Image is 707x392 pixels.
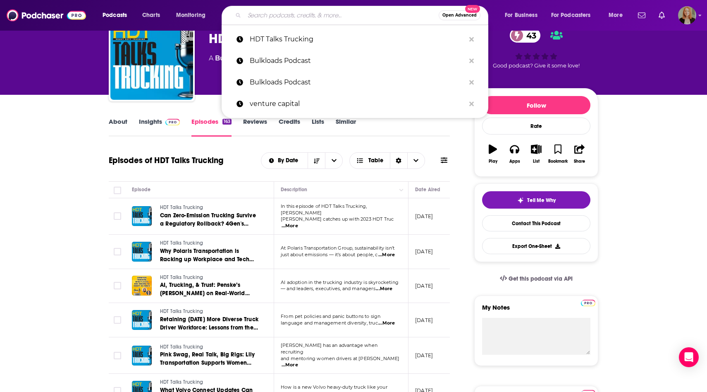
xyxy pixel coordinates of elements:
span: How is a new Volvo heavy-duty truck like your [281,384,387,390]
span: In this episode of HDT Talks Trucking, [PERSON_NAME] [281,203,367,216]
label: My Notes [482,303,590,318]
span: For Business [505,10,537,21]
span: [PERSON_NAME] catches up with 2023 HDT Truc [281,216,394,222]
div: Rate [482,118,590,135]
span: Logged in as emckenzie [678,6,696,24]
p: [DATE] [415,213,433,220]
div: Episode [132,185,150,195]
p: Bulkloads Podcast [250,50,465,72]
button: open menu [499,9,548,22]
span: HDT Talks Trucking [160,379,203,385]
span: Retaining [DATE] More Diverse Truck Driver Workforce: Lessons from the Best Fleets to Drive For [160,316,258,339]
img: Podchaser - Follow, Share and Rate Podcasts [7,7,86,23]
span: More [609,10,623,21]
img: User Profile [678,6,696,24]
div: Open Intercom Messenger [679,347,699,367]
button: open menu [325,153,342,168]
button: Bookmark [547,139,568,169]
span: Toggle select row [114,316,121,324]
a: Contact This Podcast [482,215,590,231]
a: InsightsPodchaser Pro [139,118,180,137]
span: Toggle select row [114,248,121,255]
div: Bookmark [548,159,568,164]
button: Follow [482,96,590,114]
div: 43Good podcast? Give it some love! [474,23,598,74]
button: Sort Direction [308,153,325,168]
button: open menu [170,9,216,22]
span: ...More [378,320,395,327]
span: New [465,5,480,13]
a: 43 [510,28,540,43]
span: HDT Talks Trucking [160,344,203,350]
span: ...More [376,286,392,292]
div: Play [489,159,497,164]
button: tell me why sparkleTell Me Why [482,191,590,209]
span: HDT Talks Trucking [160,204,203,210]
span: Get this podcast via API [509,275,573,282]
span: By Date [278,158,301,164]
a: Business [215,54,245,62]
h1: Episodes of HDT Talks Trucking [109,155,223,166]
span: Toggle select row [114,352,121,359]
span: Podcasts [103,10,127,21]
span: 43 [518,28,540,43]
a: Reviews [243,118,267,137]
button: Apps [504,139,525,169]
a: Get this podcast via API [493,269,579,289]
a: venture capital [222,93,488,115]
div: Date Aired [415,185,440,195]
a: HDT Talks Trucking [110,17,193,100]
span: Tell Me Why [527,197,556,204]
a: Episodes163 [191,118,232,137]
p: [DATE] [415,282,433,289]
div: Share [574,159,585,164]
div: 163 [222,119,232,125]
span: Pink Swag, Real Talk, Big Rigs: Lily Transportation Supports Women Truck Drivers [160,351,255,375]
a: Bulkloads Podcast [222,50,488,72]
div: Description [281,185,307,195]
h2: Choose List sort [261,152,343,169]
a: HDT Talks Trucking [160,308,259,315]
img: Podchaser Pro [165,119,180,125]
span: Table [368,158,383,164]
a: HDT Talks Trucking [160,379,259,386]
p: [DATE] [415,317,433,324]
div: List [533,159,540,164]
button: Open AdvancedNew [439,10,480,20]
a: HDT Talks Trucking [160,204,259,212]
img: tell me why sparkle [517,197,524,204]
span: Monitoring [176,10,205,21]
span: Charts [142,10,160,21]
div: A podcast [209,53,272,63]
span: Toggle select row [114,282,121,289]
a: AI, Trucking, & Trust: Penske’s [PERSON_NAME] on Real-World Fleet Data [160,281,259,298]
span: and mentoring women drivers at [PERSON_NAME] [281,356,400,361]
a: Show notifications dropdown [655,8,668,22]
span: language and management diversity, truc [281,320,378,326]
span: [PERSON_NAME] has an advantage when recruiting [281,342,377,355]
a: About [109,118,127,137]
span: ...More [282,223,298,229]
span: just about emissions — it’s about people, c [281,252,377,257]
a: Can Zero-Emission Trucking Survive a Regulatory Rollback? 4Gen's [PERSON_NAME] Weighs In [160,212,259,228]
p: venture capital [250,93,465,115]
span: — and leaders, executives, and managers [281,286,375,291]
a: HDT Talks Trucking [160,240,259,247]
a: Lists [312,118,324,137]
span: ...More [378,252,395,258]
button: Column Actions [396,185,406,195]
button: Choose View [349,152,425,169]
a: Why Polaris Transportation is Racking up Workplace and Tech Awards [160,247,259,264]
p: [DATE] [415,352,433,359]
div: Sort Direction [390,153,407,168]
span: Why Polaris Transportation is Racking up Workplace and Tech Awards [160,248,254,271]
button: open menu [603,9,633,22]
span: From pet policies and panic buttons to sign [281,313,380,319]
span: For Podcasters [551,10,591,21]
a: HDT Talks Trucking [222,29,488,50]
img: Podchaser Pro [581,300,595,306]
a: Show notifications dropdown [635,8,649,22]
div: Search podcasts, credits, & more... [229,6,496,25]
a: Similar [336,118,356,137]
